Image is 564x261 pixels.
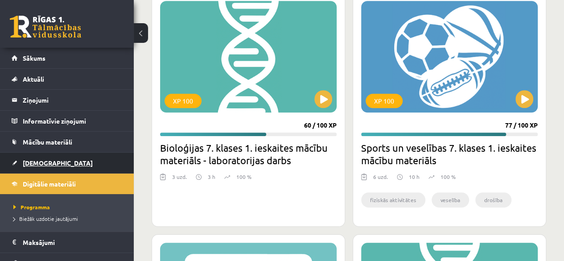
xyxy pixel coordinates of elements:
[361,192,425,207] li: fiziskās aktivitātes
[23,232,123,253] legend: Maksājumi
[23,180,76,188] span: Digitālie materiāli
[12,132,123,152] a: Mācību materiāli
[172,173,187,186] div: 3 uzd.
[361,141,538,166] h2: Sports un veselības 7. klases 1. ieskaites mācību materiāls
[12,111,123,131] a: Informatīvie ziņojumi
[13,215,125,223] a: Biežāk uzdotie jautājumi
[12,174,123,194] a: Digitālie materiāli
[475,192,511,207] li: drošība
[23,75,44,83] span: Aktuāli
[23,54,45,62] span: Sākums
[236,173,251,181] p: 100 %
[23,90,123,110] legend: Ziņojumi
[12,69,123,89] a: Aktuāli
[13,203,50,211] span: Programma
[432,192,469,207] li: veselība
[440,173,456,181] p: 100 %
[13,215,78,222] span: Biežāk uzdotie jautājumi
[208,173,215,181] p: 3 h
[13,203,125,211] a: Programma
[165,94,202,108] div: XP 100
[23,138,72,146] span: Mācību materiāli
[10,16,81,38] a: Rīgas 1. Tālmācības vidusskola
[366,94,403,108] div: XP 100
[12,90,123,110] a: Ziņojumi
[12,232,123,253] a: Maksājumi
[12,153,123,173] a: [DEMOGRAPHIC_DATA]
[373,173,388,186] div: 6 uzd.
[409,173,420,181] p: 10 h
[160,141,337,166] h2: Bioloģijas 7. klases 1. ieskaites mācību materiāls - laboratorijas darbs
[12,48,123,68] a: Sākums
[23,111,123,131] legend: Informatīvie ziņojumi
[23,159,93,167] span: [DEMOGRAPHIC_DATA]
